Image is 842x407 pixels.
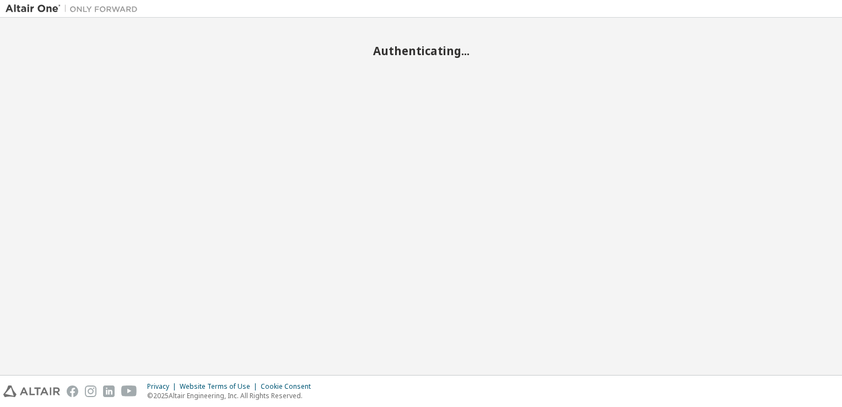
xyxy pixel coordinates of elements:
[103,385,115,397] img: linkedin.svg
[67,385,78,397] img: facebook.svg
[180,382,261,391] div: Website Terms of Use
[6,44,836,58] h2: Authenticating...
[147,382,180,391] div: Privacy
[147,391,317,400] p: © 2025 Altair Engineering, Inc. All Rights Reserved.
[6,3,143,14] img: Altair One
[261,382,317,391] div: Cookie Consent
[3,385,60,397] img: altair_logo.svg
[121,385,137,397] img: youtube.svg
[85,385,96,397] img: instagram.svg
